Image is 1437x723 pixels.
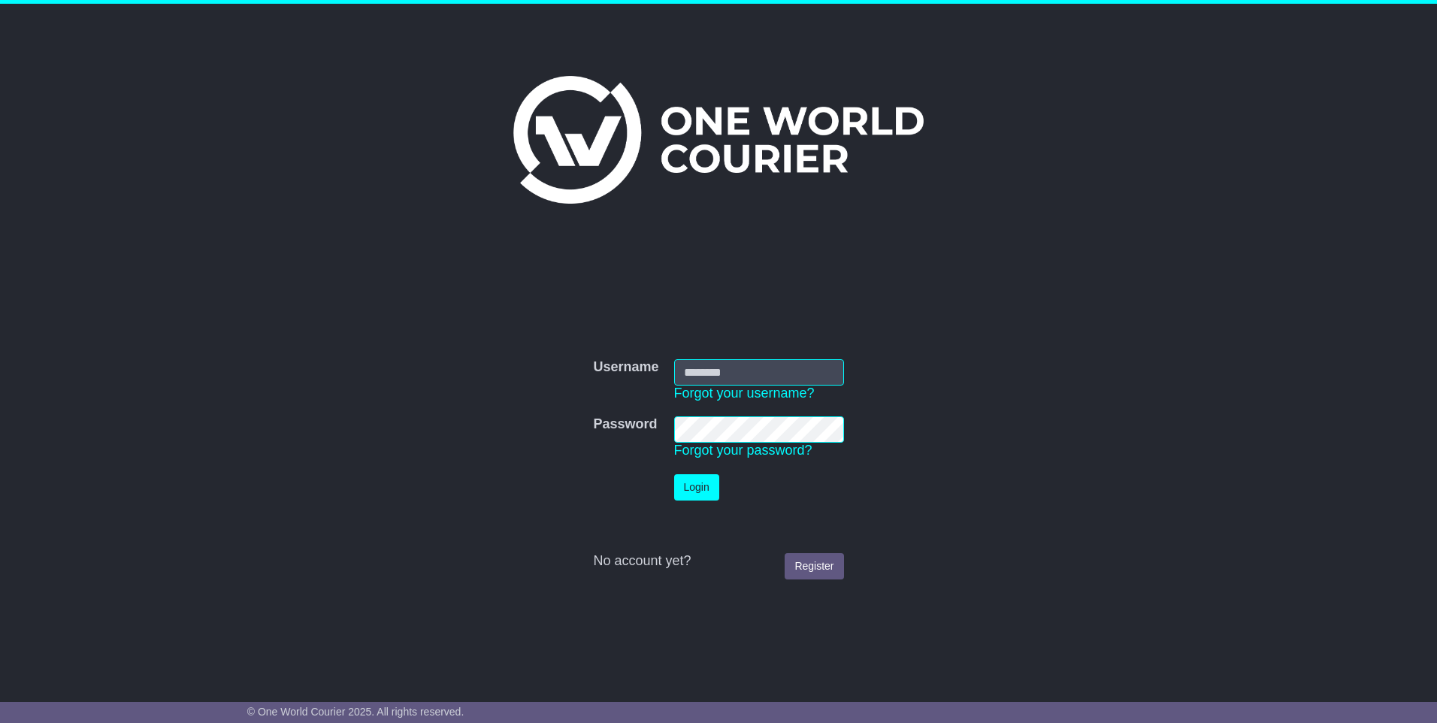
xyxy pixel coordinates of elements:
a: Register [785,553,843,579]
button: Login [674,474,719,501]
img: One World [513,76,924,204]
div: No account yet? [593,553,843,570]
a: Forgot your username? [674,386,815,401]
span: © One World Courier 2025. All rights reserved. [247,706,464,718]
a: Forgot your password? [674,443,812,458]
label: Username [593,359,658,376]
label: Password [593,416,657,433]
